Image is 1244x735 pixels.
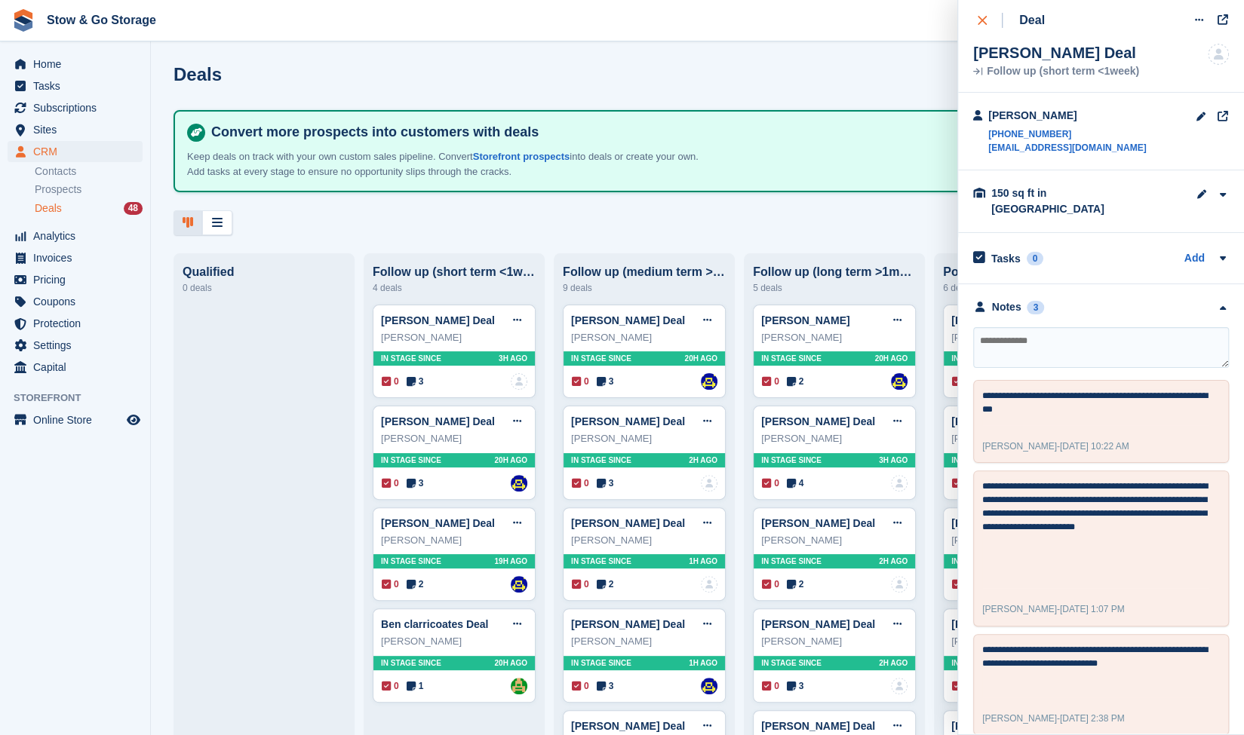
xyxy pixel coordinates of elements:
[701,475,717,492] a: deal-assignee-blank
[572,679,589,693] span: 0
[943,265,1106,279] div: Potential (waiting for them to call back)
[762,375,779,388] span: 0
[1027,252,1044,265] div: 0
[373,265,536,279] div: Follow up (short term <1week)
[407,476,424,490] span: 3
[563,265,726,279] div: Follow up (medium term >1week)
[689,455,717,466] span: 2H AGO
[1208,44,1229,65] a: deal-assignee-blank
[701,576,717,593] a: deal-assignee-blank
[761,517,875,529] a: [PERSON_NAME] Deal
[382,476,399,490] span: 0
[891,475,908,492] a: deal-assignee-blank
[35,201,62,216] span: Deals
[382,375,399,388] span: 0
[943,279,1106,297] div: 6 deals
[973,66,1139,77] div: Follow up (short term <1week)
[511,678,527,694] a: Alex Taylor
[407,577,424,591] span: 2
[8,97,143,118] a: menu
[571,556,631,567] span: In stage since
[951,455,1012,466] span: In stage since
[494,556,527,567] span: 19H AGO
[761,353,822,364] span: In stage since
[762,679,779,693] span: 0
[571,330,717,345] div: [PERSON_NAME]
[761,455,822,466] span: In stage since
[35,201,143,216] a: Deals 48
[761,657,822,669] span: In stage since
[8,141,143,162] a: menu
[891,373,908,390] a: Rob Good-Stephenson
[373,279,536,297] div: 4 deals
[874,353,908,364] span: 20H AGO
[35,182,143,198] a: Prospects
[381,314,495,326] a: [PERSON_NAME] Deal
[381,556,441,567] span: In stage since
[982,604,1057,614] span: [PERSON_NAME]
[8,335,143,356] a: menu
[511,576,527,593] img: Rob Good-Stephenson
[12,9,35,32] img: stora-icon-8386f47178a22dfd0bd8f6a31ec36ba5ce8667c1dd55bd0f319d3a0aa187defe.svg
[572,577,589,591] span: 0
[8,75,143,96] a: menu
[982,713,1057,724] span: [PERSON_NAME]
[951,415,1065,427] a: [PERSON_NAME] Deal
[33,335,124,356] span: Settings
[8,409,143,430] a: menu
[879,455,908,466] span: 3H AGO
[183,265,346,279] div: Qualified
[8,247,143,268] a: menu
[511,475,527,492] a: Rob Good-Stephenson
[952,375,969,388] span: 0
[988,127,1146,141] a: [PHONE_NUMBER]
[494,657,527,669] span: 20H AGO
[35,182,81,197] span: Prospects
[787,577,804,591] span: 2
[571,533,717,548] div: [PERSON_NAME]
[684,353,717,364] span: 20H AGO
[174,64,222,84] h1: Deals
[33,357,124,378] span: Capital
[381,353,441,364] span: In stage since
[701,678,717,694] a: Rob Good-Stephenson
[951,657,1012,669] span: In stage since
[891,678,908,694] a: deal-assignee-blank
[381,657,441,669] span: In stage since
[761,415,875,427] a: [PERSON_NAME] Deal
[8,225,143,247] a: menu
[689,556,717,567] span: 1H AGO
[761,330,908,345] div: [PERSON_NAME]
[951,353,1012,364] span: In stage since
[761,431,908,446] div: [PERSON_NAME]
[494,455,527,466] span: 20H AGO
[992,299,1021,315] div: Notes
[988,141,1146,155] a: [EMAIL_ADDRESS][DOMAIN_NAME]
[991,252,1021,265] h2: Tasks
[33,119,124,140] span: Sites
[571,517,685,529] a: [PERSON_NAME] Deal
[762,577,779,591] span: 0
[951,618,1065,630] a: [PERSON_NAME] Deal
[381,330,527,345] div: [PERSON_NAME]
[951,556,1012,567] span: In stage since
[597,577,614,591] span: 2
[571,634,717,649] div: [PERSON_NAME]
[1060,441,1129,452] span: [DATE] 10:22 AM
[982,712,1125,725] div: -
[407,375,424,388] span: 3
[787,679,804,693] span: 3
[982,439,1129,453] div: -
[33,75,124,96] span: Tasks
[41,8,162,32] a: Stow & Go Storage
[8,291,143,312] a: menu
[701,373,717,390] img: Rob Good-Stephenson
[951,517,1065,529] a: [PERSON_NAME] Deal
